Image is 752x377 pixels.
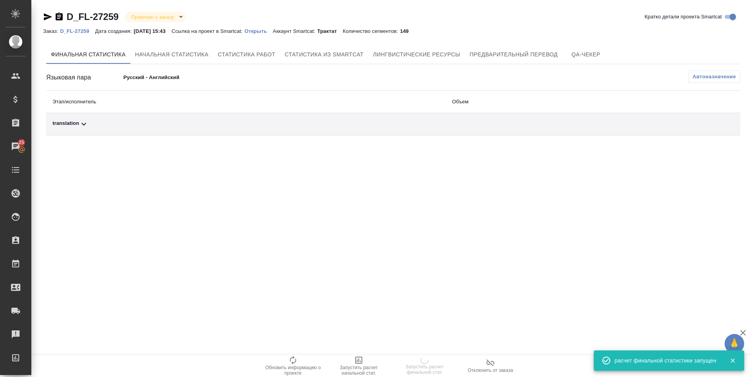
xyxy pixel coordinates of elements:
p: 149 [400,28,414,34]
th: Этап/исполнитель [46,91,446,113]
p: Трактат [317,28,343,34]
span: QA-чекер [567,50,605,60]
span: Финальная статистика [51,50,126,60]
button: Скопировать ссылку [54,12,64,22]
button: Скопировать ссылку для ЯМессенджера [43,12,52,22]
div: Привязан к заказу [125,12,186,22]
p: Дата создания: [95,28,134,34]
div: Toggle Row Expanded [52,119,439,129]
span: Статистика работ [218,50,275,60]
th: Объем [446,91,651,113]
p: Аккаунт Smartcat: [273,28,317,34]
p: Ссылка на проект в Smartcat: [172,28,244,34]
span: Предварительный перевод [470,50,558,60]
span: Кратко детали проекта Smartcat [645,13,722,21]
p: Количество сегментов: [343,28,400,34]
p: D_FL-27259 [60,28,95,34]
a: Открыть [244,27,273,34]
p: Русский - Английский [123,74,278,81]
p: [DATE] 15:43 [134,28,172,34]
span: Автоназначение [692,73,736,81]
span: 🙏 [728,336,741,352]
p: Открыть [244,28,273,34]
span: 25 [14,139,29,146]
span: Начальная статистика [135,50,209,60]
button: 🙏 [725,334,744,354]
button: Закрыть [725,357,741,364]
button: Привязан к заказу [129,14,176,20]
a: D_FL-27259 [67,11,119,22]
button: Автоназначение [688,70,740,83]
a: D_FL-27259 [60,27,95,34]
p: Заказ: [43,28,60,34]
div: Языковая пара [46,73,123,82]
a: 25 [2,137,29,156]
div: расчет финальной статистики запущен [615,357,718,364]
span: Статистика из Smartcat [285,50,363,60]
span: Лингвистические ресурсы [373,50,460,60]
